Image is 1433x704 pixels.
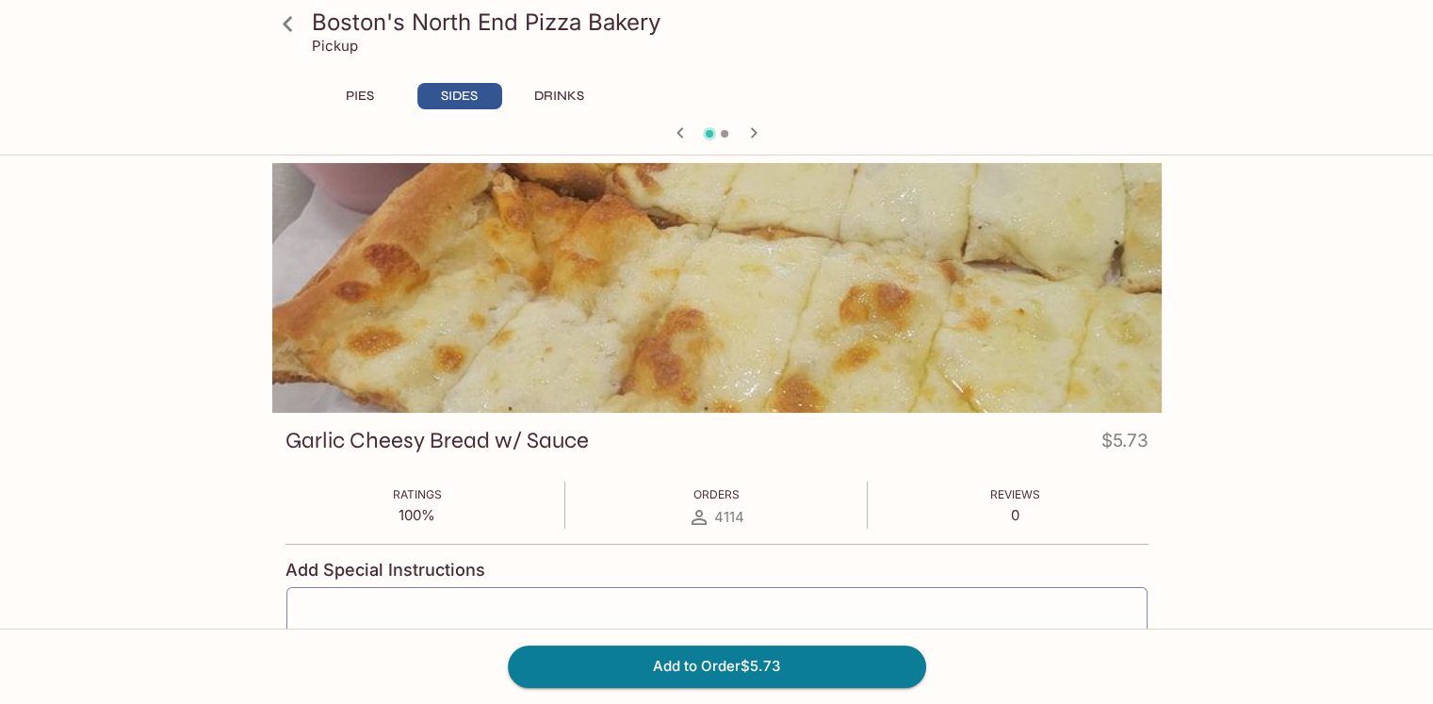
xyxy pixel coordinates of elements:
button: Add to Order$5.73 [508,646,926,687]
p: Pickup [312,37,358,55]
p: 100% [393,506,442,524]
button: DRINKS [517,83,602,109]
p: 0 [990,506,1040,524]
span: Orders [692,487,739,501]
div: Garlic Cheesy Bread w/ Sauce [272,163,1162,413]
h3: Boston's North End Pizza Bakery [312,8,1154,37]
h4: Add Special Instructions [285,560,1148,581]
span: 4114 [714,508,744,526]
h3: Garlic Cheesy Bread w/ Sauce [285,426,589,455]
span: Ratings [393,487,442,501]
button: SIDES [417,83,502,109]
h4: $5.73 [1101,426,1148,463]
span: Reviews [990,487,1040,501]
button: PIES [318,83,402,109]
